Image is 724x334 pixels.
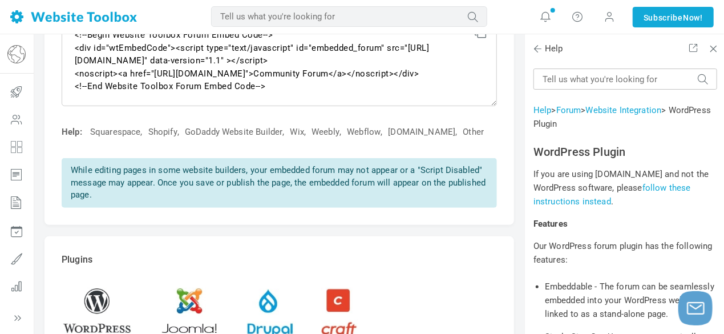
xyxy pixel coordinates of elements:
p: Plugins [62,253,497,267]
div: , , , , , , , [56,126,497,138]
li: Embeddable - The forum can be seamlessly embedded into your WordPress website or linked to as a s... [545,275,717,325]
a: Wix [290,126,304,138]
p: While editing pages in some website builders, your embedded forum may not appear or a "Script Dis... [62,158,497,207]
a: GoDaddy Website Builder [185,126,282,138]
span: Back [532,43,543,54]
span: Help [533,43,563,55]
a: Weebly [312,126,339,138]
span: Now! [683,11,703,24]
a: Squarespace [90,126,141,138]
a: Webflow [347,126,381,138]
img: globe-icon.png [7,45,26,63]
a: Help [533,105,552,115]
a: Other [463,126,484,138]
a: Forum [556,105,581,115]
h2: WordPress Plugin [533,145,717,159]
span: Help: [62,127,82,137]
span: > > > WordPress Plugin [533,105,711,129]
p: If you are using [DOMAIN_NAME] and not the WordPress software, please . [533,167,717,208]
p: Our WordPress forum plugin has the following features: [533,239,717,267]
a: Shopify [148,126,177,138]
input: Tell us what you're looking for [533,69,717,90]
a: Website Integration [586,105,662,115]
button: Launch chat [678,291,713,325]
a: [DOMAIN_NAME] [388,126,455,138]
a: SubscribeNow! [633,7,714,27]
input: Tell us what you're looking for [211,6,487,27]
b: Features [533,219,568,229]
textarea: <!--Begin Website Toolbox Forum Embed Code--> <div id="wtEmbedCode"><script type="text/javascript... [62,18,497,106]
